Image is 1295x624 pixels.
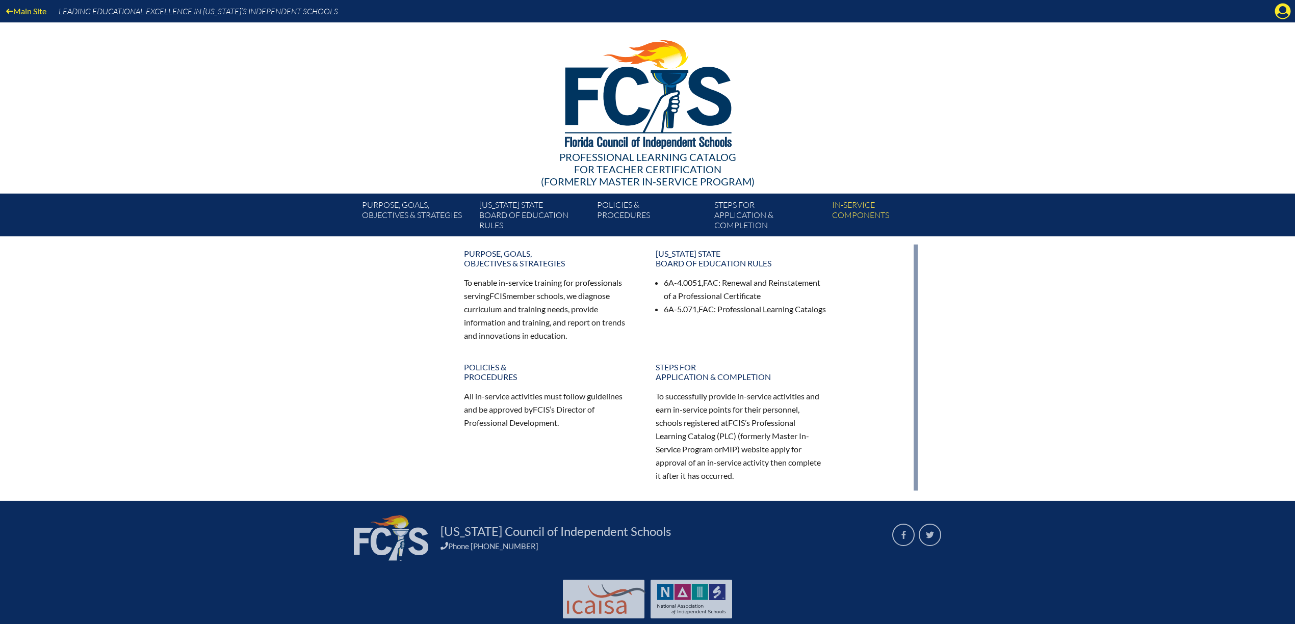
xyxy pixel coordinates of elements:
[703,278,718,287] span: FAC
[458,358,641,386] a: Policies &Procedures
[728,418,745,427] span: FCIS
[458,245,641,272] a: Purpose, goals,objectives & strategies
[698,304,714,314] span: FAC
[722,444,737,454] span: MIP
[657,584,726,614] img: NAIS Logo
[489,291,506,301] span: FCIS
[464,390,635,429] p: All in-service activities must follow guidelines and be approved by ’s Director of Professional D...
[464,276,635,342] p: To enable in-service training for professionals serving member schools, we diagnose curriculum an...
[533,404,550,414] span: FCIS
[354,151,941,187] div: Professional Learning Catalog (formerly Master In-service Program)
[650,245,833,272] a: [US_STATE] StateBoard of Education rules
[2,4,50,18] a: Main Site
[710,198,827,236] a: Steps forapplication & completion
[567,584,645,614] img: Int'l Council Advancing Independent School Accreditation logo
[719,431,734,441] span: PLC
[436,523,675,539] a: [US_STATE] Council of Independent Schools
[354,515,428,561] img: FCIS_logo_white
[574,163,721,175] span: for Teacher Certification
[664,303,827,316] li: 6A-5.071, : Professional Learning Catalogs
[475,198,592,236] a: [US_STATE] StateBoard of Education rules
[542,22,753,161] img: FCISlogo221.eps
[664,276,827,303] li: 6A-4.0051, : Renewal and Reinstatement of a Professional Certificate
[650,358,833,386] a: Steps forapplication & completion
[593,198,710,236] a: Policies &Procedures
[358,198,475,236] a: Purpose, goals,objectives & strategies
[828,198,945,236] a: In-servicecomponents
[441,541,880,551] div: Phone [PHONE_NUMBER]
[1275,3,1291,19] svg: Manage account
[656,390,827,482] p: To successfully provide in-service activities and earn in-service points for their personnel, sch...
